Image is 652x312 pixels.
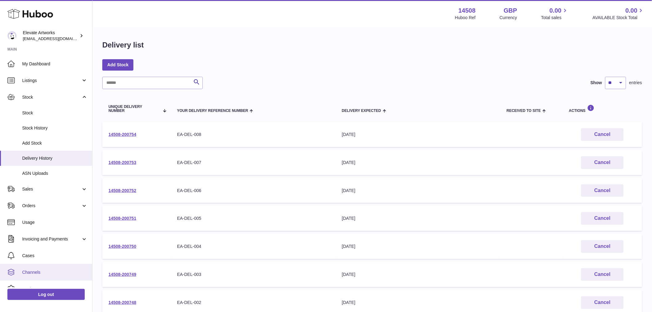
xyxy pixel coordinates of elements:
span: Your Delivery Reference Number [177,109,248,113]
a: Add Stock [102,59,133,70]
span: Stock [22,94,81,100]
a: 14508-200751 [108,216,136,221]
span: Orders [22,203,81,209]
span: Unique Delivery Number [108,105,159,113]
span: Add Stock [22,140,88,146]
button: Cancel [581,156,624,169]
div: [DATE] [342,272,494,277]
button: Cancel [581,240,624,253]
button: Cancel [581,128,624,141]
span: ASN Uploads [22,170,88,176]
span: Channels [22,269,88,275]
div: Currency [500,15,517,21]
span: My Dashboard [22,61,88,67]
span: Listings [22,78,81,84]
span: Received to Site [507,109,541,113]
div: [DATE] [342,216,494,221]
span: 0.00 [550,6,562,15]
div: EA-DEL-008 [177,132,330,138]
a: 0.00 AVAILABLE Stock Total [593,6,645,21]
a: 14508-200748 [108,300,136,305]
span: Total sales [541,15,568,21]
span: Sales [22,186,81,192]
strong: GBP [504,6,517,15]
span: Cases [22,253,88,259]
div: EA-DEL-003 [177,272,330,277]
button: Cancel [581,296,624,309]
div: EA-DEL-005 [177,216,330,221]
button: Cancel [581,268,624,281]
div: EA-DEL-002 [177,300,330,306]
span: Delivery History [22,155,88,161]
div: Huboo Ref [455,15,476,21]
div: [DATE] [342,300,494,306]
div: EA-DEL-004 [177,244,330,249]
span: Stock History [22,125,88,131]
a: Log out [7,289,85,300]
h1: Delivery list [102,40,144,50]
span: Delivery Expected [342,109,381,113]
strong: 14508 [458,6,476,15]
span: 0.00 [626,6,638,15]
div: EA-DEL-006 [177,188,330,194]
div: Elevate Artworks [23,30,78,42]
span: [EMAIL_ADDRESS][DOMAIN_NAME] [23,36,91,41]
span: AVAILABLE Stock Total [593,15,645,21]
img: internalAdmin-14508@internal.huboo.com [7,31,17,40]
button: Cancel [581,184,624,197]
div: [DATE] [342,132,494,138]
div: [DATE] [342,244,494,249]
div: EA-DEL-007 [177,160,330,166]
div: Actions [569,105,636,113]
a: 0.00 Total sales [541,6,568,21]
button: Cancel [581,212,624,225]
a: 14508-200753 [108,160,136,165]
a: 14508-200749 [108,272,136,277]
a: 14508-200752 [108,188,136,193]
span: entries [629,80,642,86]
span: Invoicing and Payments [22,236,81,242]
span: Stock [22,110,88,116]
label: Show [591,80,602,86]
span: Usage [22,220,88,225]
div: [DATE] [342,160,494,166]
div: [DATE] [342,188,494,194]
a: 14508-200754 [108,132,136,137]
a: 14508-200750 [108,244,136,249]
span: Settings [22,286,88,292]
